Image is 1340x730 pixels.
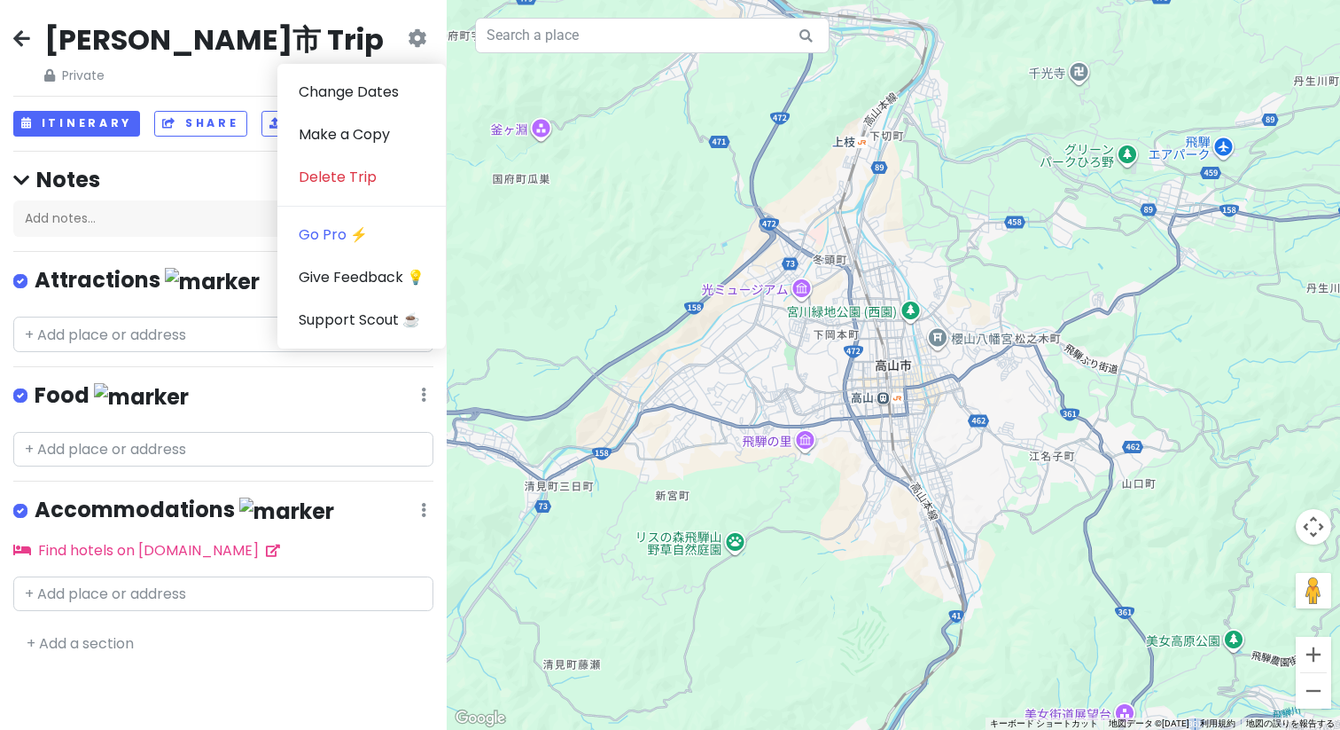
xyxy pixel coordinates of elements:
input: + Add place or address [13,432,433,467]
a: Change Dates [277,71,446,114]
div: Add notes... [13,200,433,238]
img: Google [451,707,510,730]
input: Search a place [475,18,830,53]
img: marker [239,498,334,525]
button: Share [154,111,246,137]
button: ズームイン [1296,637,1331,672]
h4: Attractions [35,266,260,295]
a: Find hotels on [DOMAIN_NAME] [13,540,280,561]
span: 地図データ ©[DATE] [1109,718,1189,728]
img: marker [94,383,189,411]
a: Make a Copy [277,114,446,156]
button: Itinerary [13,111,140,137]
h4: Food [35,381,189,411]
a: Google マップでこの地域を開きます（新しいウィンドウが開きます） [451,707,510,730]
h4: Accommodations [35,496,334,525]
button: 地図上にペグマンをドロップして、ストリートビューを開きます [1296,573,1331,608]
a: + Add a section [27,633,134,654]
input: + Add place or address [13,317,433,352]
a: 利用規約（新しいタブで開きます） [1200,718,1235,728]
button: Publish [261,111,370,137]
button: ズームアウト [1296,673,1331,709]
a: Support Scout ☕️ [277,299,446,341]
a: Go Pro ⚡️ [277,214,446,256]
span: Private [44,66,384,85]
a: 地図の誤りを報告する [1246,718,1335,728]
img: marker [165,268,260,295]
button: 地図のカメラ コントロール [1296,509,1331,545]
button: キーボード ショートカット [990,718,1098,730]
a: Delete Trip [277,156,446,199]
h2: [PERSON_NAME]市 Trip [44,21,384,59]
a: Give Feedback 💡 [277,256,446,299]
input: + Add place or address [13,577,433,612]
h4: Notes [13,166,433,193]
